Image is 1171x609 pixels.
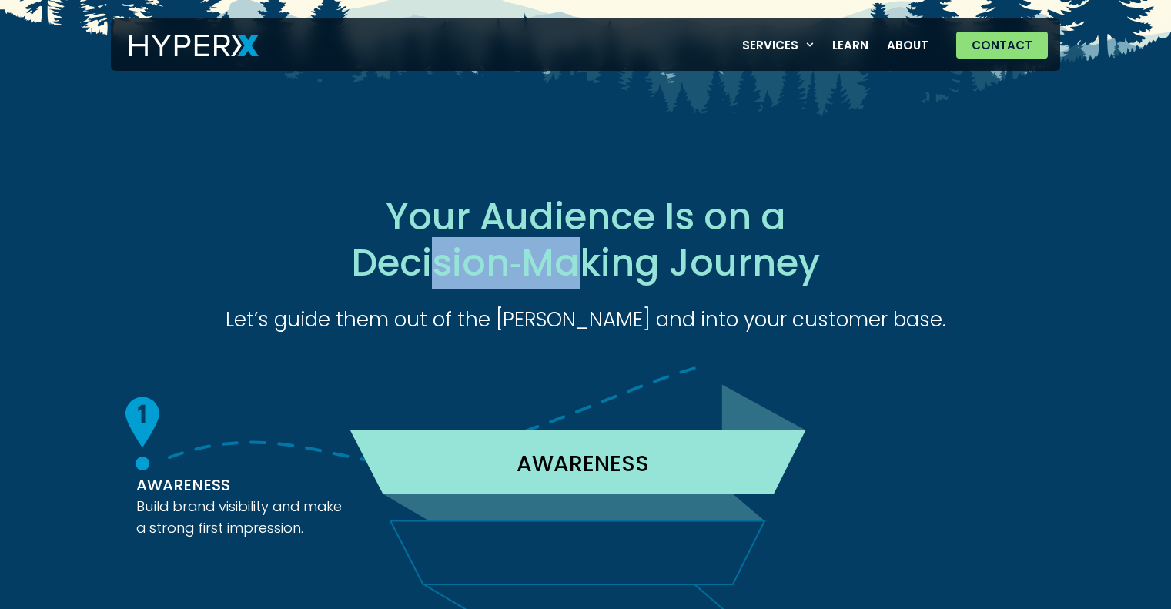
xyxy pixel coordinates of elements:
[972,39,1032,51] span: Contact
[733,29,938,61] nav: Menu
[129,35,259,57] img: HyperX Logo
[136,518,303,537] text: a strong first impression.
[956,32,1048,59] a: Contact
[1094,532,1153,591] iframe: Drift Widget Chat Controller
[878,29,938,61] a: About
[296,194,875,286] h2: Your Audience Is on a Decision‑Making Journey
[136,497,342,517] text: Build brand visibility and make
[136,475,230,497] text: AWARENESS
[823,29,878,61] a: Learn
[516,448,648,479] text: AWARENESS
[144,305,1028,335] h3: Let’s guide them out of the [PERSON_NAME] and into your customer base.
[733,29,824,61] a: Services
